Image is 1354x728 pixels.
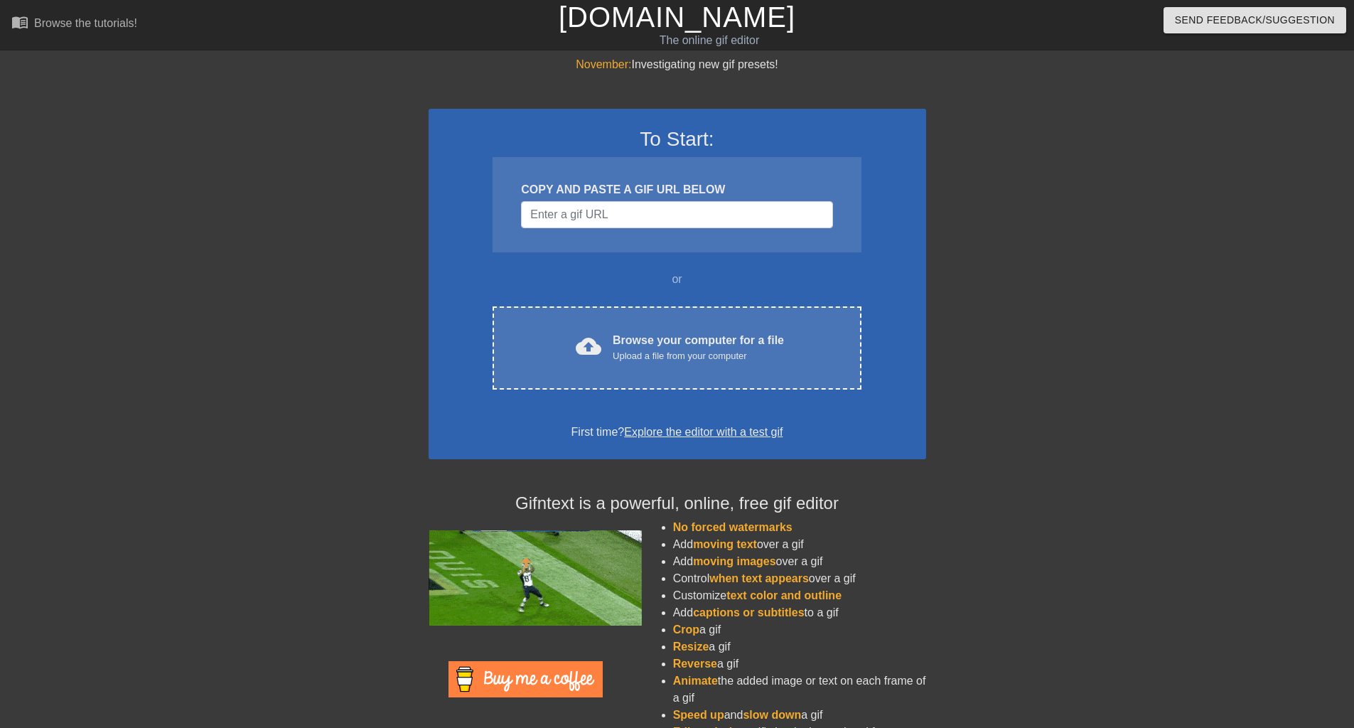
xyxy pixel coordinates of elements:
[673,570,926,587] li: Control over a gif
[429,56,926,73] div: Investigating new gif presets!
[673,521,792,533] span: No forced watermarks
[693,606,804,619] span: captions or subtitles
[429,493,926,514] h4: Gifntext is a powerful, online, free gif editor
[693,538,757,550] span: moving text
[673,621,926,638] li: a gif
[11,14,137,36] a: Browse the tutorials!
[673,655,926,673] li: a gif
[673,673,926,707] li: the added image or text on each frame of a gif
[1175,11,1335,29] span: Send Feedback/Suggestion
[726,589,842,601] span: text color and outline
[613,332,784,363] div: Browse your computer for a file
[34,17,137,29] div: Browse the tutorials!
[673,641,709,653] span: Resize
[447,127,908,151] h3: To Start:
[673,587,926,604] li: Customize
[743,709,801,721] span: slow down
[458,32,960,49] div: The online gif editor
[576,333,601,359] span: cloud_upload
[693,555,775,567] span: moving images
[673,553,926,570] li: Add over a gif
[673,623,699,636] span: Crop
[429,530,642,626] img: football_small.gif
[673,604,926,621] li: Add to a gif
[673,675,718,687] span: Animate
[521,181,832,198] div: COPY AND PASTE A GIF URL BELOW
[613,349,784,363] div: Upload a file from your computer
[466,271,889,288] div: or
[11,14,28,31] span: menu_book
[448,661,603,697] img: Buy Me A Coffee
[673,638,926,655] li: a gif
[673,536,926,553] li: Add over a gif
[673,707,926,724] li: and a gif
[624,426,783,438] a: Explore the editor with a test gif
[559,1,795,33] a: [DOMAIN_NAME]
[709,572,809,584] span: when text appears
[673,709,724,721] span: Speed up
[673,658,717,670] span: Reverse
[447,424,908,441] div: First time?
[521,201,832,228] input: Username
[576,58,631,70] span: November:
[1164,7,1346,33] button: Send Feedback/Suggestion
